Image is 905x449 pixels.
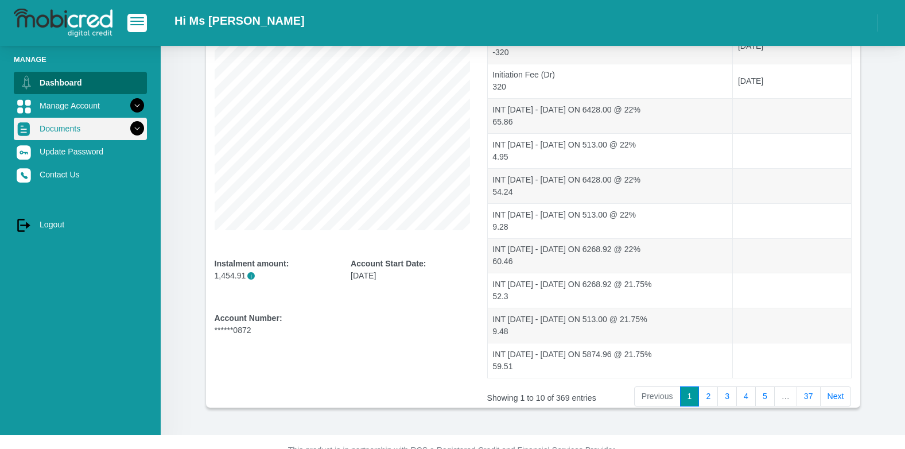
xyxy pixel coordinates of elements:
td: INT [DATE] - [DATE] ON 513.00 @ 22% 4.95 [488,133,733,168]
td: INT [DATE] - [DATE] ON 6268.92 @ 22% 60.46 [488,238,733,273]
a: Update Password [14,141,147,162]
a: Dashboard [14,72,147,94]
h2: Hi Ms [PERSON_NAME] [174,14,305,28]
a: Logout [14,214,147,235]
a: 37 [797,386,821,407]
a: Documents [14,118,147,140]
p: 1,454.91 [215,270,334,282]
li: Manage [14,54,147,65]
td: Initiation Fee (Cr) - ACOL -320 [488,29,733,64]
a: 4 [736,386,756,407]
td: [DATE] [733,29,850,64]
td: Initiation Fee (Dr) 320 [488,64,733,99]
a: 5 [755,386,775,407]
div: Showing 1 to 10 of 369 entries [487,385,629,404]
a: Next [820,386,852,407]
a: Manage Account [14,95,147,117]
td: INT [DATE] - [DATE] ON 513.00 @ 21.75% 9.48 [488,308,733,343]
b: Account Number: [215,313,282,323]
a: 2 [698,386,718,407]
span: i [247,272,255,280]
b: Instalment amount: [215,259,289,268]
div: [DATE] [351,258,470,282]
a: Contact Us [14,164,147,185]
td: INT [DATE] - [DATE] ON 5874.96 @ 21.75% 59.51 [488,343,733,378]
td: [DATE] [733,64,850,99]
b: Account Start Date: [351,259,426,268]
td: INT [DATE] - [DATE] ON 6268.92 @ 21.75% 52.3 [488,273,733,308]
td: INT [DATE] - [DATE] ON 6428.00 @ 22% 65.86 [488,98,733,133]
img: logo-mobicred.svg [14,9,112,37]
td: INT [DATE] - [DATE] ON 6428.00 @ 22% 54.24 [488,168,733,203]
a: 3 [717,386,737,407]
td: INT [DATE] - [DATE] ON 513.00 @ 22% 9.28 [488,203,733,238]
a: 1 [680,386,700,407]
